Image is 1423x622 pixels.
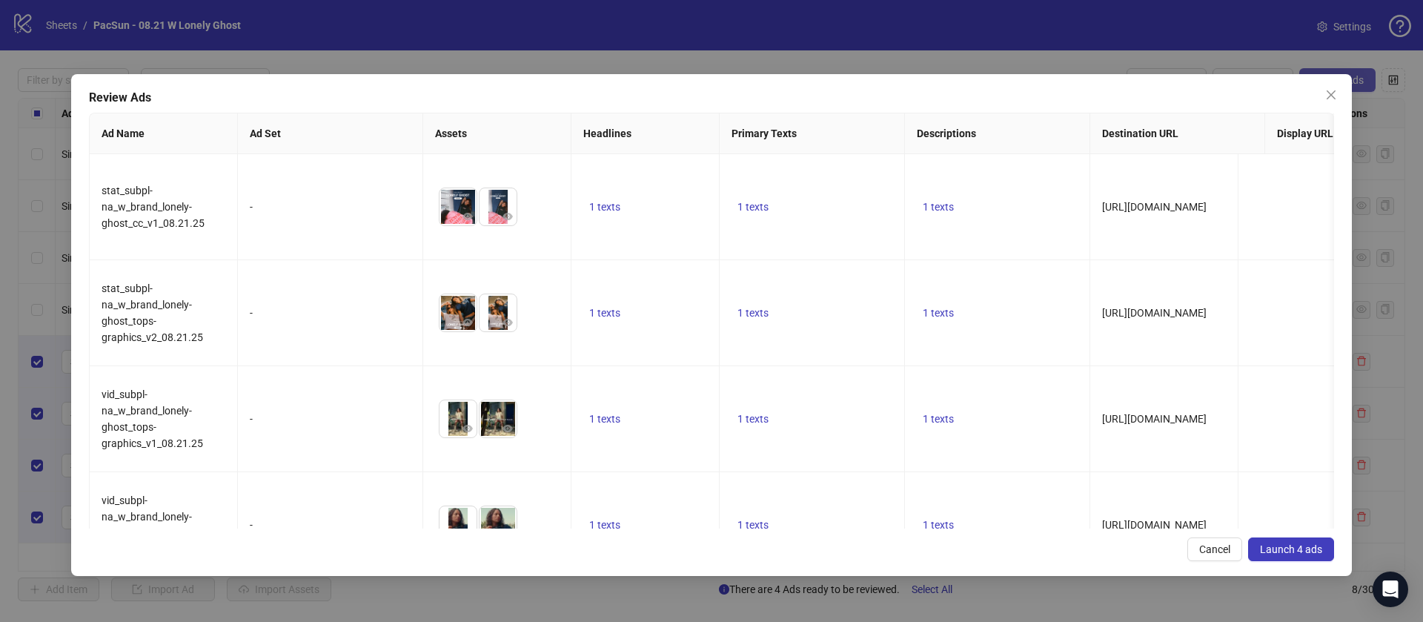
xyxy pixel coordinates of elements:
[737,307,769,319] span: 1 texts
[737,519,769,531] span: 1 texts
[89,89,1334,107] div: Review Ads
[1319,83,1343,107] button: Close
[480,400,517,437] img: Asset 2
[250,305,411,321] div: -
[583,198,626,216] button: 1 texts
[502,317,513,328] span: eye
[502,211,513,222] span: eye
[462,211,473,222] span: eye
[589,519,620,531] span: 1 texts
[102,282,203,343] span: stat_subpl-na_w_brand_lonely-ghost_tops-graphics_v2_08.21.25
[1090,113,1265,154] th: Destination URL
[250,411,411,427] div: -
[917,304,960,322] button: 1 texts
[480,188,517,225] img: Asset 2
[1373,572,1408,607] div: Open Intercom Messenger
[480,294,517,331] img: Asset 2
[732,304,774,322] button: 1 texts
[499,526,517,543] button: Preview
[589,413,620,425] span: 1 texts
[1102,201,1207,213] span: [URL][DOMAIN_NAME]
[732,410,774,428] button: 1 texts
[439,506,477,543] img: Asset 1
[459,314,477,331] button: Preview
[102,185,205,229] span: stat_subpl-na_w_brand_lonely-ghost_cc_v1_08.21.25
[583,410,626,428] button: 1 texts
[459,208,477,225] button: Preview
[250,199,411,215] div: -
[423,113,571,154] th: Assets
[1265,113,1413,154] th: Display URL
[737,201,769,213] span: 1 texts
[923,413,954,425] span: 1 texts
[571,113,720,154] th: Headlines
[917,198,960,216] button: 1 texts
[462,317,473,328] span: eye
[439,188,477,225] img: Asset 1
[737,413,769,425] span: 1 texts
[917,410,960,428] button: 1 texts
[102,494,203,555] span: vid_subpl-na_w_brand_lonely-ghost_tops-graphics_v2_08.21.25
[250,517,411,533] div: -
[439,294,477,331] img: Asset 1
[583,304,626,322] button: 1 texts
[102,388,203,449] span: vid_subpl-na_w_brand_lonely-ghost_tops-graphics_v1_08.21.25
[1102,413,1207,425] span: [URL][DOMAIN_NAME]
[583,516,626,534] button: 1 texts
[589,201,620,213] span: 1 texts
[589,307,620,319] span: 1 texts
[238,113,423,154] th: Ad Set
[720,113,905,154] th: Primary Texts
[499,420,517,437] button: Preview
[459,526,477,543] button: Preview
[1187,537,1242,561] button: Cancel
[480,506,517,543] img: Asset 2
[1102,307,1207,319] span: [URL][DOMAIN_NAME]
[905,113,1090,154] th: Descriptions
[499,208,517,225] button: Preview
[923,519,954,531] span: 1 texts
[459,420,477,437] button: Preview
[1199,543,1230,555] span: Cancel
[439,400,477,437] img: Asset 1
[923,201,954,213] span: 1 texts
[1325,89,1337,101] span: close
[502,423,513,434] span: eye
[1248,537,1334,561] button: Launch 4 ads
[1260,543,1322,555] span: Launch 4 ads
[462,423,473,434] span: eye
[499,314,517,331] button: Preview
[1102,519,1207,531] span: [URL][DOMAIN_NAME]
[90,113,238,154] th: Ad Name
[732,516,774,534] button: 1 texts
[917,516,960,534] button: 1 texts
[732,198,774,216] button: 1 texts
[923,307,954,319] span: 1 texts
